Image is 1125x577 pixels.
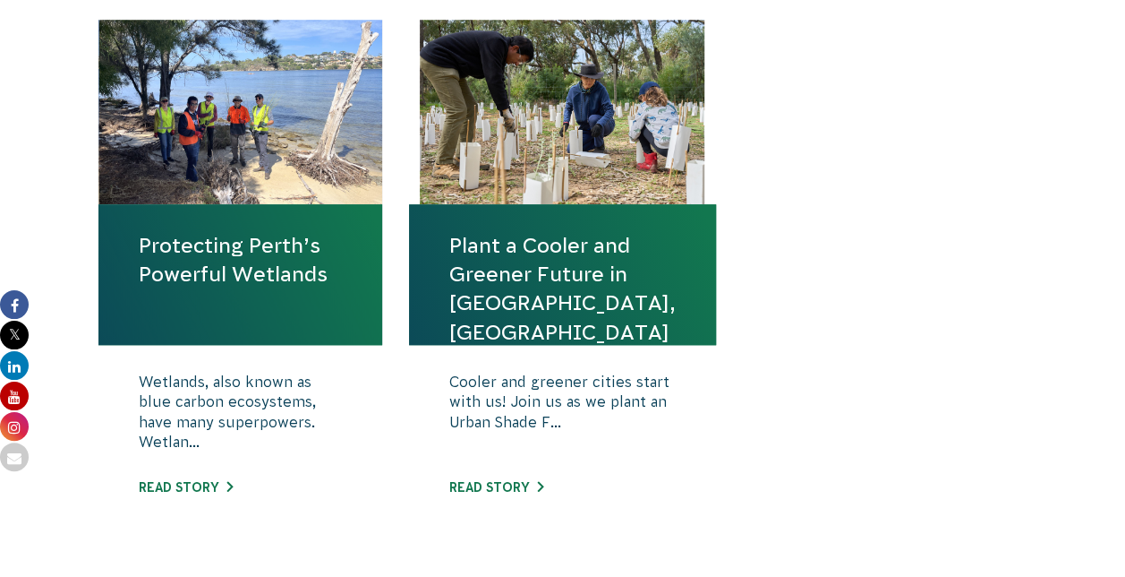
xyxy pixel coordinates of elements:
p: Cooler and greener cities start with us! Join us as we plant an Urban Shade F... [449,372,676,461]
p: Wetlands, also known as blue carbon ecosystems, have many superpowers. Wetlan... [139,372,343,461]
a: Protecting Perth’s Powerful Wetlands [139,231,343,288]
a: Plant a Cooler and Greener Future in [GEOGRAPHIC_DATA], [GEOGRAPHIC_DATA] [449,231,676,347]
a: Read story [139,480,233,495]
a: Read story [449,480,543,495]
